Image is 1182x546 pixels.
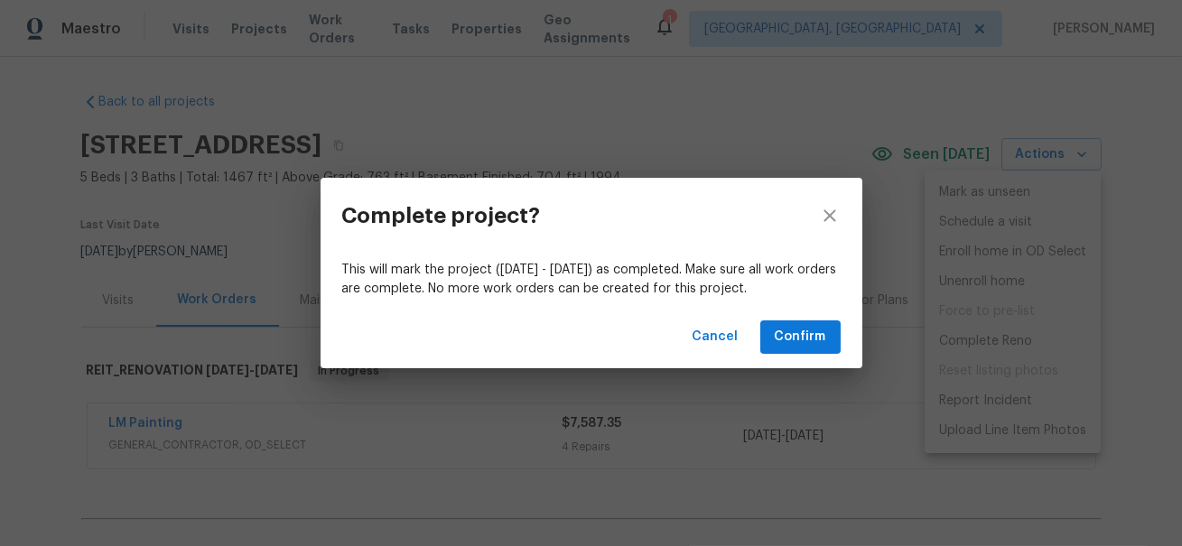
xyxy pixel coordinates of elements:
[797,178,862,254] button: close
[775,326,826,348] span: Confirm
[693,326,739,348] span: Cancel
[342,203,541,228] h3: Complete project?
[342,261,841,299] p: This will mark the project ([DATE] - [DATE]) as completed. Make sure all work orders are complete...
[760,320,841,354] button: Confirm
[685,320,746,354] button: Cancel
